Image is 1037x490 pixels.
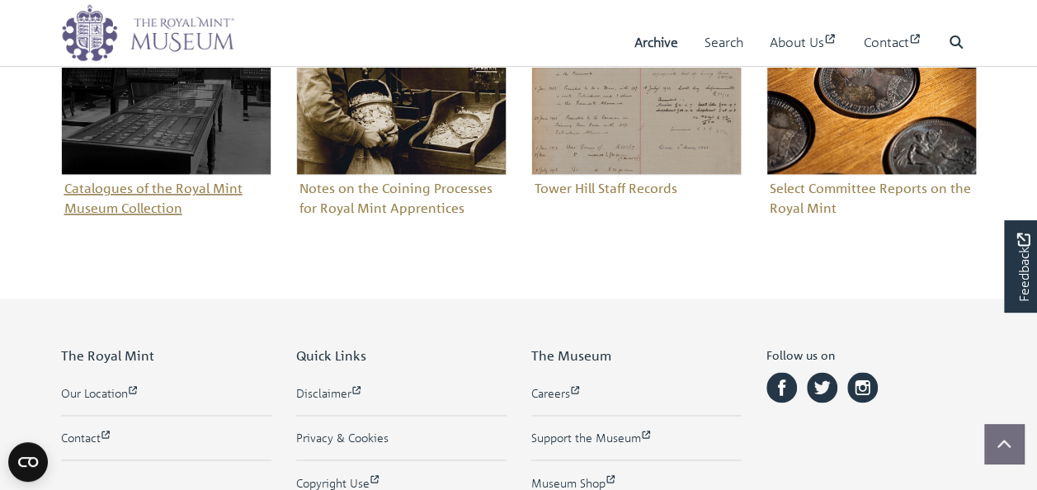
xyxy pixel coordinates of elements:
a: Would you like to provide feedback? [1004,220,1037,313]
span: The Museum [531,347,611,364]
a: Archive [634,19,678,66]
button: Scroll to top [984,424,1024,464]
a: Our Location [61,384,271,402]
a: Search [705,19,743,66]
span: Feedback [1013,233,1033,302]
a: Support the Museum [531,429,742,446]
a: Privacy & Cookies [296,429,507,446]
span: Quick Links [296,347,366,364]
a: Disclaimer [296,384,507,402]
a: About Us [770,19,837,66]
button: Open CMP widget [8,442,48,482]
span: The Royal Mint [61,347,154,364]
a: Contact [864,19,922,66]
a: Contact [61,429,271,446]
a: Careers [531,384,742,402]
img: logo_wide.png [61,4,234,62]
h6: Follow us on [766,348,977,369]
